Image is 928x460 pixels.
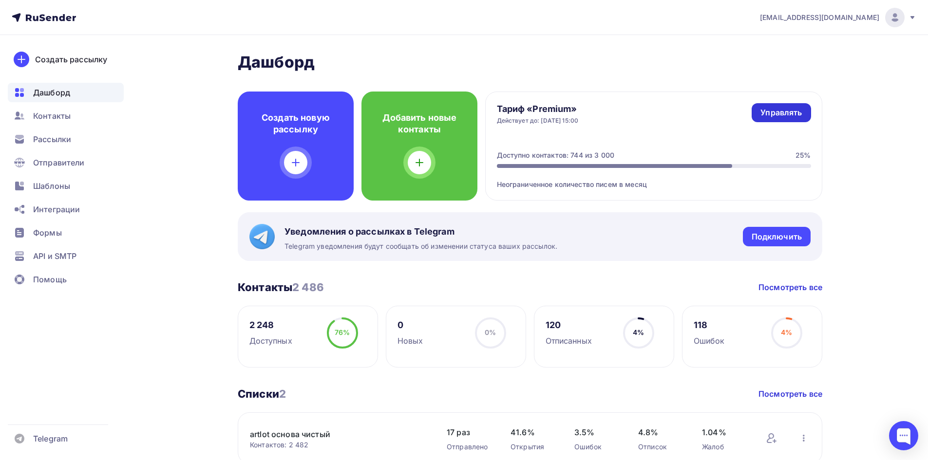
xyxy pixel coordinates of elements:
[33,180,70,192] span: Шаблоны
[8,223,124,242] a: Формы
[447,442,491,452] div: Отправлено
[497,150,614,160] div: Доступно контактов: 744 из 3 000
[238,53,822,72] h2: Дашборд
[249,335,292,347] div: Доступных
[760,107,802,118] div: Управлять
[292,281,324,294] span: 2 486
[8,106,124,126] a: Контакты
[377,112,462,135] h4: Добавить новые контакты
[638,442,682,452] div: Отписок
[497,168,811,189] div: Неограниченное количество писем в месяц
[238,280,324,294] h3: Контакты
[760,8,916,27] a: [EMAIL_ADDRESS][DOMAIN_NAME]
[238,387,286,401] h3: Списки
[546,319,592,331] div: 120
[253,112,338,135] h4: Создать новую рассылку
[249,319,292,331] div: 2 248
[638,426,682,438] span: 4.8%
[8,176,124,196] a: Шаблоны
[511,442,555,452] div: Открытия
[8,153,124,172] a: Отправители
[33,87,70,98] span: Дашборд
[284,241,557,251] span: Telegram уведомления будут сообщать об изменении статуса ваших рассылок.
[497,103,579,115] h4: Тариф «Premium»
[33,203,80,215] span: Интеграции
[284,226,557,238] span: Уведомления о рассылках в Telegram
[694,335,725,347] div: Ошибок
[33,274,67,285] span: Помощь
[33,110,71,122] span: Контакты
[33,433,68,444] span: Telegram
[497,117,579,125] div: Действует до: [DATE] 15:00
[33,133,71,145] span: Рассылки
[546,335,592,347] div: Отписанных
[33,227,62,239] span: Формы
[485,328,496,336] span: 0%
[702,442,746,452] div: Жалоб
[279,387,286,400] span: 2
[250,428,416,440] a: artlot основа чистый
[250,440,427,450] div: Контактов: 2 482
[574,426,619,438] span: 3.5%
[33,157,85,168] span: Отправители
[398,335,423,347] div: Новых
[33,250,76,262] span: API и SMTP
[752,231,802,242] div: Подключить
[335,328,350,336] span: 76%
[8,83,124,102] a: Дашборд
[574,442,619,452] div: Ошибок
[758,388,822,400] a: Посмотреть все
[760,13,879,22] span: [EMAIL_ADDRESS][DOMAIN_NAME]
[511,426,555,438] span: 41.6%
[781,328,792,336] span: 4%
[758,281,822,293] a: Посмотреть все
[694,319,725,331] div: 118
[8,129,124,149] a: Рассылки
[795,150,811,160] div: 25%
[447,426,491,438] span: 17 раз
[398,319,423,331] div: 0
[35,54,107,65] div: Создать рассылку
[702,426,746,438] span: 1.04%
[633,328,644,336] span: 4%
